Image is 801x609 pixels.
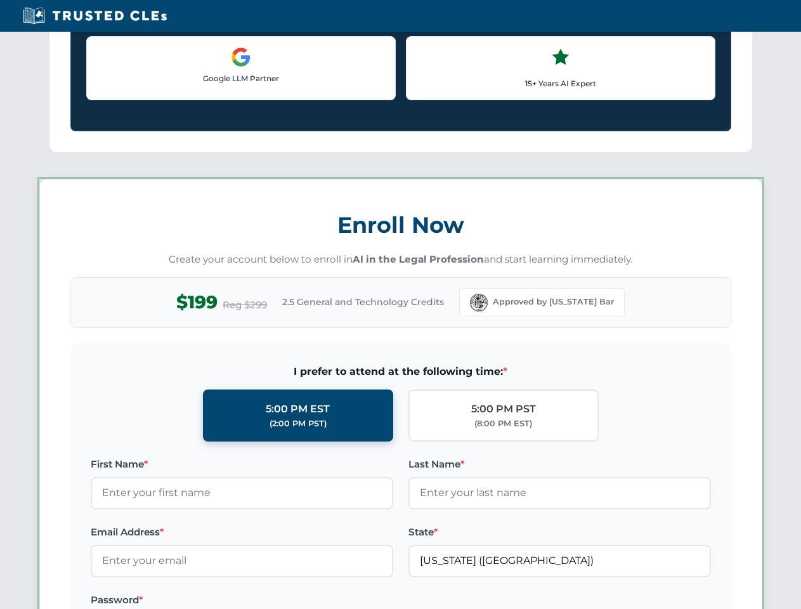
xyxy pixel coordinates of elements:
span: Reg $299 [223,298,267,313]
p: 15+ Years AI Expert [417,77,705,89]
img: Florida Bar [470,294,488,311]
input: Enter your first name [91,477,393,509]
img: Trusted CLEs [19,6,171,25]
label: First Name [91,457,393,472]
input: Enter your last name [408,477,711,509]
label: Password [91,593,393,608]
span: $199 [176,288,218,317]
div: (2:00 PM PST) [270,417,327,430]
input: Enter your email [91,545,393,577]
input: Florida (FL) [408,545,711,577]
div: (8:00 PM EST) [474,417,532,430]
p: Google LLM Partner [97,72,385,84]
h3: Enroll Now [70,205,731,245]
strong: AI in the Legal Profession [353,253,484,265]
img: Google [231,47,251,67]
span: Approved by [US_STATE] Bar [493,296,614,308]
span: I prefer to attend at the following time: [91,363,711,380]
label: Email Address [91,525,393,540]
div: 5:00 PM EST [266,401,330,417]
label: State [408,525,711,540]
span: 2.5 General and Technology Credits [282,295,444,309]
p: Create your account below to enroll in and start learning immediately. [70,252,731,267]
label: Last Name [408,457,711,472]
div: 5:00 PM PST [471,401,536,417]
